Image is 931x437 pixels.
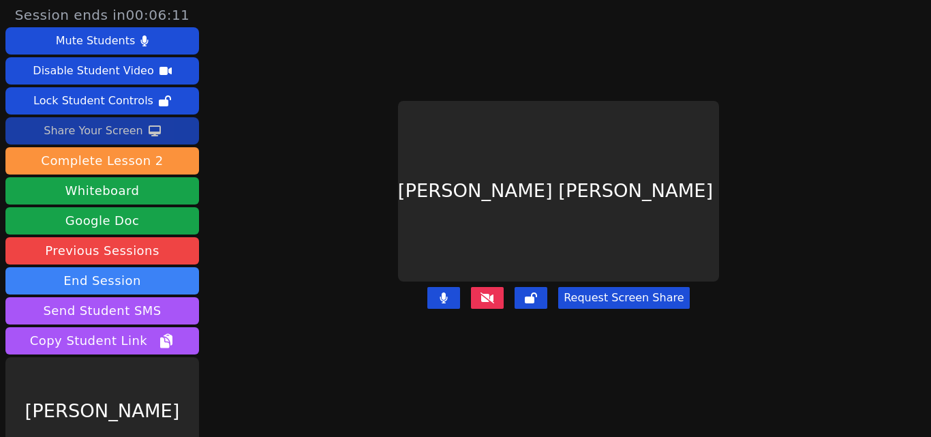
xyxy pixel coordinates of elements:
div: Share Your Screen [44,120,143,142]
button: Request Screen Share [558,287,689,309]
div: Disable Student Video [33,60,153,82]
button: Share Your Screen [5,117,199,145]
button: Complete Lesson 2 [5,147,199,175]
button: End Session [5,267,199,295]
button: Disable Student Video [5,57,199,85]
a: Previous Sessions [5,237,199,265]
button: Send Student SMS [5,297,199,325]
button: Lock Student Controls [5,87,199,115]
time: 00:06:11 [126,7,190,23]
div: [PERSON_NAME] [PERSON_NAME] [398,101,719,282]
span: Copy Student Link [30,331,174,350]
button: Copy Student Link [5,327,199,355]
a: Google Doc [5,207,199,235]
button: Mute Students [5,27,199,55]
div: Lock Student Controls [33,90,153,112]
span: Session ends in [15,5,190,25]
div: Mute Students [56,30,135,52]
button: Whiteboard [5,177,199,205]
